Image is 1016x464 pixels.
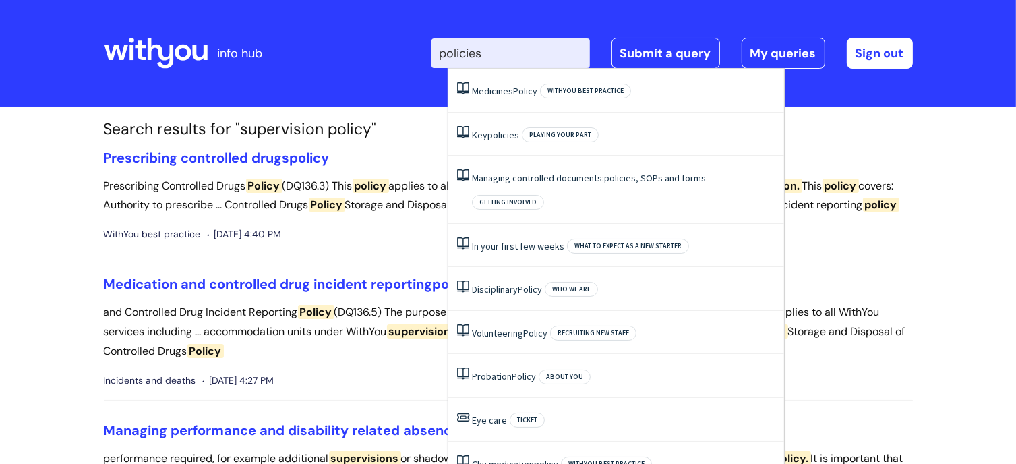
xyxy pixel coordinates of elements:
a: Managing controlled documents:policies, SOPs and forms [472,172,706,184]
span: Policy [513,85,537,97]
span: Policy [512,370,536,382]
span: What to expect as a new starter [567,239,689,254]
span: policies [604,172,636,184]
span: policy [290,149,330,167]
span: WithYou best practice [540,84,631,98]
span: Getting involved [472,195,544,210]
h1: Search results for "supervision policy" [104,120,913,139]
div: | - [431,38,913,69]
a: Prescribing controlled drugspolicy [104,149,330,167]
p: and Controlled Drug Incident Reporting (DQ136.5) The purpose of this document ... required monito... [104,303,913,361]
span: Policy [298,305,334,319]
span: Policy [246,179,282,193]
span: Policy [518,283,542,295]
a: Submit a query [611,38,720,69]
span: policy [823,179,859,193]
span: supervision. [387,324,456,339]
span: [DATE] 4:40 PM [208,226,282,243]
a: My queries [742,38,825,69]
span: Playing your part [522,127,599,142]
span: Policy [309,198,345,212]
a: Sign out [847,38,913,69]
span: Ticket [510,413,545,428]
span: Policy [523,327,547,339]
span: Who we are [545,282,598,297]
span: Policy [187,344,224,358]
span: [DATE] 4:27 PM [203,372,274,389]
span: policy [863,198,899,212]
span: Recruiting new staff [550,326,636,341]
a: In your first few weeks [472,240,564,252]
span: About you [539,370,591,384]
span: Incidents and deaths [104,372,196,389]
a: DisciplinaryPolicy [472,283,542,295]
a: MedicinesPolicy [472,85,537,97]
p: Prescribing Controlled Drugs (DQ136.3) This applies to all WithYou services ... accommodation uni... [104,177,913,216]
span: policies [487,129,519,141]
a: Medication and controlled drug incident reportingpolicy [104,275,473,293]
a: Managing performance and disability related absence [104,422,460,439]
a: Keypolicies [472,129,519,141]
a: Eye care [472,414,507,426]
a: VolunteeringPolicy [472,327,547,339]
input: Search [431,38,590,68]
span: policy [353,179,389,193]
span: WithYou best practice [104,226,201,243]
span: policy [433,275,473,293]
p: info hub [218,42,263,64]
a: ProbationPolicy [472,370,536,382]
